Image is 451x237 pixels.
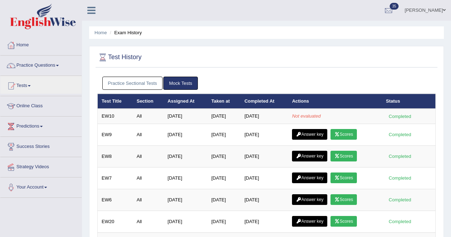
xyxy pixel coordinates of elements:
a: Answer key [292,129,327,140]
th: Completed At [241,94,288,109]
a: Strategy Videos [0,157,82,175]
td: [DATE] [207,145,241,167]
a: Scores [330,216,357,227]
td: [DATE] [241,109,288,124]
td: All [133,167,164,189]
a: Your Account [0,177,82,195]
th: Status [382,94,436,109]
td: [DATE] [241,211,288,232]
a: Answer key [292,216,327,227]
th: Taken at [207,94,241,109]
td: [DATE] [241,189,288,211]
td: [DATE] [164,211,207,232]
td: All [133,109,164,124]
a: Scores [330,129,357,140]
td: [DATE] [207,211,241,232]
a: Answer key [292,151,327,161]
td: [DATE] [164,167,207,189]
a: Scores [330,172,357,183]
a: Answer key [292,172,327,183]
th: Actions [288,94,382,109]
td: [DATE] [164,145,207,167]
a: Practice Questions [0,56,82,73]
a: Answer key [292,194,327,205]
th: Test Title [98,94,133,109]
div: Completed [386,218,414,225]
td: [DATE] [207,124,241,145]
td: EW8 [98,145,133,167]
td: All [133,145,164,167]
td: EW7 [98,167,133,189]
h2: Test History [97,52,142,63]
a: Success Stories [0,137,82,155]
a: Predictions [0,117,82,134]
th: Assigned At [164,94,207,109]
div: Completed [386,131,414,138]
td: All [133,124,164,145]
a: Home [94,30,107,35]
th: Section [133,94,164,109]
li: Exam History [108,29,142,36]
td: [DATE] [207,109,241,124]
td: [DATE] [164,189,207,211]
td: [DATE] [241,167,288,189]
td: EW20 [98,211,133,232]
a: Mock Tests [163,77,198,90]
em: Not evaluated [292,113,321,119]
td: All [133,189,164,211]
td: EW6 [98,189,133,211]
a: Practice Sectional Tests [102,77,163,90]
div: Completed [386,174,414,182]
a: Online Class [0,96,82,114]
a: Tests [0,76,82,94]
td: [DATE] [207,167,241,189]
td: [DATE] [164,124,207,145]
td: [DATE] [207,189,241,211]
a: Scores [330,194,357,205]
div: Completed [386,113,414,120]
td: [DATE] [241,124,288,145]
a: Home [0,35,82,53]
span: 35 [390,3,399,10]
div: Completed [386,153,414,160]
td: EW10 [98,109,133,124]
a: Scores [330,151,357,161]
td: [DATE] [241,145,288,167]
td: EW9 [98,124,133,145]
td: All [133,211,164,232]
td: [DATE] [164,109,207,124]
div: Completed [386,196,414,203]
